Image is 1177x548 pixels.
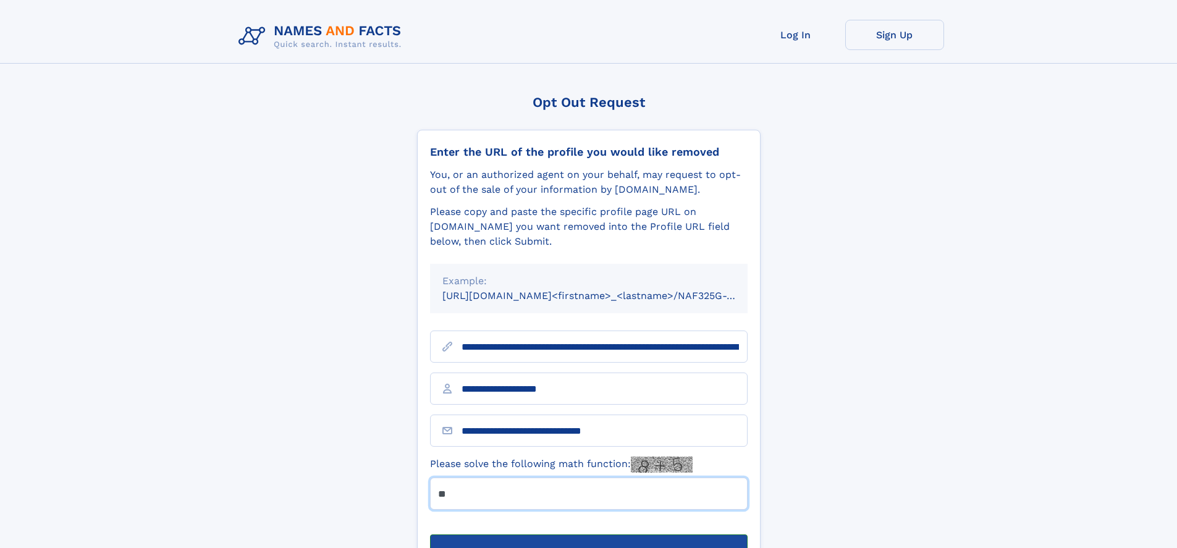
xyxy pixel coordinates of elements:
[746,20,845,50] a: Log In
[845,20,944,50] a: Sign Up
[430,457,693,473] label: Please solve the following math function:
[430,167,748,197] div: You, or an authorized agent on your behalf, may request to opt-out of the sale of your informatio...
[442,290,771,301] small: [URL][DOMAIN_NAME]<firstname>_<lastname>/NAF325G-xxxxxxxx
[430,145,748,159] div: Enter the URL of the profile you would like removed
[417,95,761,110] div: Opt Out Request
[442,274,735,289] div: Example:
[430,204,748,249] div: Please copy and paste the specific profile page URL on [DOMAIN_NAME] you want removed into the Pr...
[234,20,411,53] img: Logo Names and Facts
